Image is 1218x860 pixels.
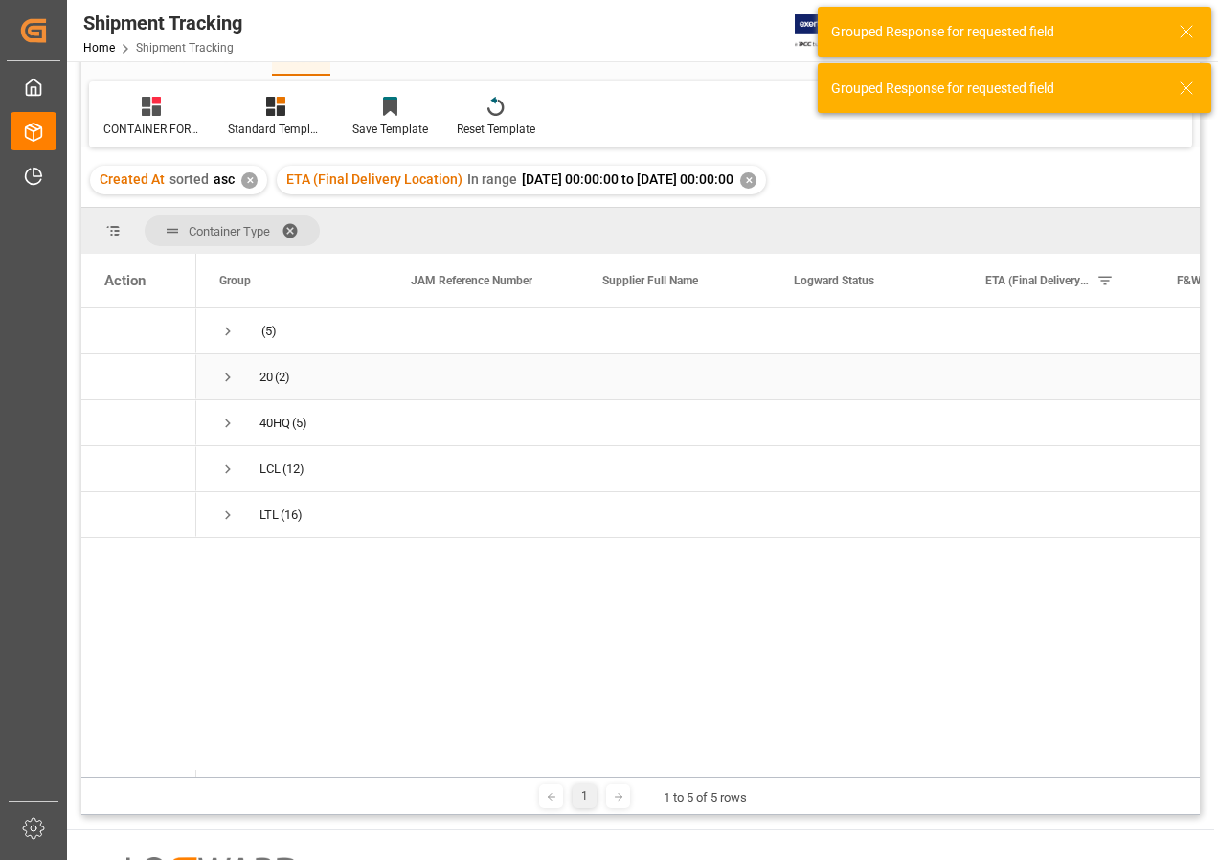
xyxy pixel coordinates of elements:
img: Exertis%20JAM%20-%20Email%20Logo.jpg_1722504956.jpg [795,14,861,48]
span: Group [219,274,251,287]
span: Container Type [189,224,270,238]
span: (12) [282,447,304,491]
div: Grouped Response for requested field [831,79,1161,99]
div: LCL [259,447,281,491]
div: Grouped Response for requested field [831,22,1161,42]
div: Reset Template [457,121,535,138]
span: In range [467,171,517,187]
span: ETA (Final Delivery Location) [286,171,462,187]
div: Save Template [352,121,428,138]
span: ETA (Final Delivery Location) [985,274,1089,287]
div: 1 [573,784,597,808]
span: [DATE] 00:00:00 to [DATE] 00:00:00 [522,171,733,187]
span: Supplier Full Name [602,274,698,287]
div: 20 [259,355,273,399]
div: Press SPACE to select this row. [81,492,196,538]
div: Press SPACE to select this row. [81,446,196,492]
span: (16) [281,493,303,537]
span: JAM Reference Number [411,274,532,287]
span: (5) [261,309,277,353]
a: Home [83,41,115,55]
span: (2) [275,355,290,399]
div: LTL [259,493,279,537]
span: Created At [100,171,165,187]
div: ✕ [241,172,258,189]
div: Standard Templates [228,121,324,138]
div: 40HQ [259,401,290,445]
div: Shipment Tracking [83,9,242,37]
div: Press SPACE to select this row. [81,400,196,446]
div: Press SPACE to select this row. [81,308,196,354]
span: sorted [169,171,209,187]
div: ✕ [740,172,756,189]
span: asc [214,171,235,187]
div: CONTAINER FORECAST [103,121,199,138]
span: Logward Status [794,274,874,287]
div: Press SPACE to select this row. [81,354,196,400]
div: 1 to 5 of 5 rows [664,788,747,807]
div: Action [104,272,146,289]
span: (5) [292,401,307,445]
